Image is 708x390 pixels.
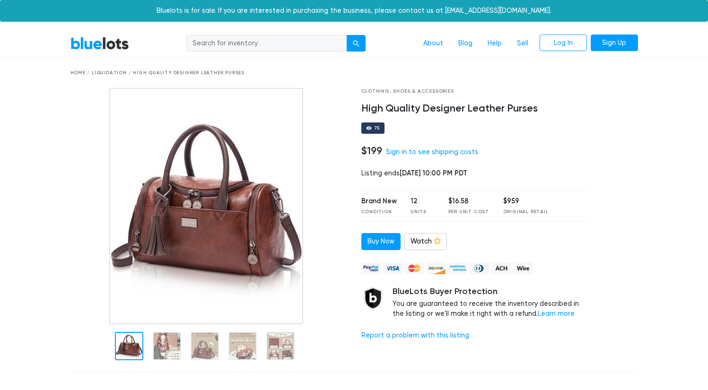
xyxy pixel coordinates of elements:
div: Condition [361,208,397,216]
img: wire-908396882fe19aaaffefbd8e17b12f2f29708bd78693273c0e28e3a24408487f.png [514,262,533,274]
a: Blog [451,35,480,52]
div: Clothing, Shoes & Accessories [361,88,590,95]
h4: $199 [361,145,382,157]
img: american_express-ae2a9f97a040b4b41f6397f7637041a5861d5f99d0716c09922aba4e24c8547d.png [448,262,467,274]
input: Search for inventory [186,35,347,52]
div: You are guaranteed to receive the inventory described in the listing or we'll make it right with ... [393,286,590,319]
a: Help [480,35,509,52]
img: diners_club-c48f30131b33b1bb0e5d0e2dbd43a8bea4cb12cb2961413e2f4250e06c020426.png [470,262,489,274]
img: f07a8bc0-cd39-4d57-9dab-5e27664597c1-1738987646.jpeg [109,88,304,324]
img: visa-79caf175f036a155110d1892330093d4c38f53c55c9ec9e2c3a54a56571784bb.png [383,262,402,274]
a: Learn more [538,310,575,318]
img: discover-82be18ecfda2d062aad2762c1ca80e2d36a4073d45c9e0ffae68cd515fbd3d32.png [427,262,446,274]
a: Buy Now [361,233,401,250]
a: Sell [509,35,536,52]
a: Watch [404,233,447,250]
img: ach-b7992fed28a4f97f893c574229be66187b9afb3f1a8d16a4691d3d3140a8ab00.png [492,262,511,274]
img: paypal_credit-80455e56f6e1299e8d57f40c0dcee7b8cd4ae79b9eccbfc37e2480457ba36de9.png [361,262,380,274]
a: About [416,35,451,52]
div: 75 [374,126,380,130]
div: Units [411,208,434,216]
div: $16.58 [448,196,489,207]
a: Sign in to see shipping costs [386,148,478,156]
a: Sign Up [591,35,638,52]
div: Original Retail [503,208,549,216]
div: Per Unit Cost [448,208,489,216]
div: Brand New [361,196,397,207]
span: [DATE] 10:00 PM PDT [400,169,467,177]
a: Report a problem with this listing [361,331,469,339]
a: Log In [540,35,587,52]
a: BlueLots [70,36,129,50]
div: 12 [411,196,434,207]
img: buyer_protection_shield-3b65640a83011c7d3ede35a8e5a80bfdfaa6a97447f0071c1475b91a4b0b3d01.png [361,286,385,310]
img: mastercard-42073d1d8d11d6635de4c079ffdb20a4f30a903dc55d1612383a1b395dd17f39.png [405,262,424,274]
h4: High Quality Designer Leather Purses [361,103,590,115]
div: Listing ends [361,168,590,179]
h5: BlueLots Buyer Protection [393,286,590,297]
div: Home / Liquidation / High Quality Designer Leather Purses [70,69,638,77]
div: $959 [503,196,549,207]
